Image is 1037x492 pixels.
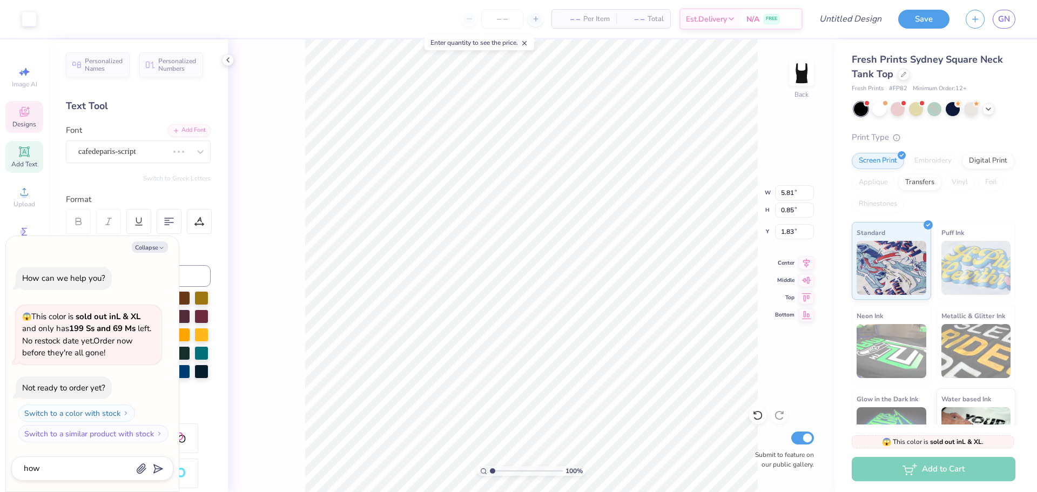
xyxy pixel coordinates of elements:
strong: sold out in L & XL [930,437,982,446]
span: Puff Ink [941,227,964,238]
div: Format [66,193,212,206]
div: Back [794,90,809,99]
span: Add Text [11,160,37,169]
span: GN [998,13,1010,25]
span: # FP82 [889,84,907,93]
label: Submit to feature on our public gallery. [749,450,814,469]
div: Screen Print [852,153,904,169]
div: Embroidery [907,153,959,169]
input: Untitled Design [811,8,890,30]
span: – – [558,14,580,25]
div: Digital Print [962,153,1014,169]
img: Switch to a similar product with stock [156,430,163,437]
img: Switch to a color with stock [123,410,129,416]
span: This color is . [882,437,984,447]
button: Switch to a color with stock [18,405,135,422]
div: Enter quantity to see the price. [425,35,534,50]
label: Font [66,124,82,137]
span: This color is and only has left . No restock date yet. Order now before they're all gone! [22,311,151,359]
span: Personalized Names [85,57,123,72]
span: Per Item [583,14,610,25]
span: Glow in the Dark Ink [857,393,918,405]
div: Transfers [898,174,941,191]
button: Switch to a similar product with stock [18,425,169,442]
span: Personalized Numbers [158,57,197,72]
button: Switch to Greek Letters [143,174,211,183]
span: Middle [775,277,794,284]
div: Text Tool [66,99,211,113]
span: Metallic & Glitter Ink [941,310,1005,321]
button: Save [898,10,950,29]
div: Vinyl [945,174,975,191]
span: Total [648,14,664,25]
span: Standard [857,227,885,238]
div: How can we help you? [22,273,105,284]
span: 😱 [22,312,31,322]
button: Collapse [132,241,168,253]
img: Glow in the Dark Ink [857,407,926,461]
div: Print Type [852,131,1015,144]
span: Upload [14,200,35,208]
span: – – [623,14,644,25]
span: 100 % [565,466,583,476]
img: Metallic & Glitter Ink [941,324,1011,378]
span: Fresh Prints Sydney Square Neck Tank Top [852,53,1003,80]
div: Rhinestones [852,196,904,212]
span: Minimum Order: 12 + [913,84,967,93]
span: FREE [766,15,777,23]
span: Image AI [12,80,37,89]
textarea: how [23,461,132,476]
img: Neon Ink [857,324,926,378]
span: Center [775,259,794,267]
img: Water based Ink [941,407,1011,461]
span: N/A [746,14,759,25]
div: Foil [978,174,1004,191]
div: Add Font [168,124,211,137]
span: Fresh Prints [852,84,884,93]
strong: sold out in L & XL [76,311,140,322]
a: GN [993,10,1015,29]
span: Water based Ink [941,393,991,405]
span: Top [775,294,794,301]
span: Bottom [775,311,794,319]
img: Back [791,63,812,84]
span: Est. Delivery [686,14,727,25]
input: – – [481,9,523,29]
img: Puff Ink [941,241,1011,295]
div: Not ready to order yet? [22,382,105,393]
span: Neon Ink [857,310,883,321]
img: Standard [857,241,926,295]
span: Designs [12,120,36,129]
div: Applique [852,174,895,191]
span: 😱 [882,437,891,447]
strong: 199 Ss and 69 Ms [69,323,136,334]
